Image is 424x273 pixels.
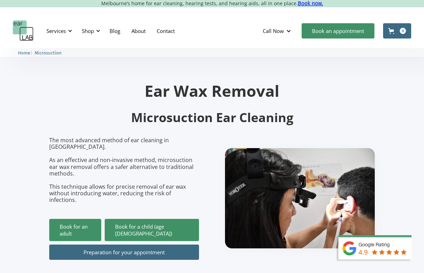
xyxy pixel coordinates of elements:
a: Open cart [383,23,411,39]
div: Call Now [257,20,298,41]
div: 0 [400,28,406,34]
div: Services [42,20,74,41]
div: Services [46,27,66,34]
span: Home [18,50,30,56]
a: Book for an adult [49,219,101,241]
div: Call Now [263,27,284,34]
a: home [13,20,34,41]
a: About [126,21,151,41]
a: Microsuction [35,49,62,56]
div: Shop [78,20,102,41]
a: Book for a child (age [DEMOGRAPHIC_DATA]) [105,219,199,241]
a: Contact [151,21,180,41]
a: Home [18,49,30,56]
h2: Microsuction Ear Cleaning [49,110,375,126]
a: Blog [104,21,126,41]
span: Microsuction [35,50,62,56]
h1: Ear Wax Removal [49,83,375,99]
img: boy getting ear checked. [225,148,375,248]
p: The most advanced method of ear cleaning in [GEOGRAPHIC_DATA]. As an effective and non-invasive m... [49,137,199,204]
a: Book an appointment [302,23,374,39]
a: Preparation for your appointment [49,245,199,260]
li: 〉 [18,49,35,57]
div: Shop [82,27,94,34]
